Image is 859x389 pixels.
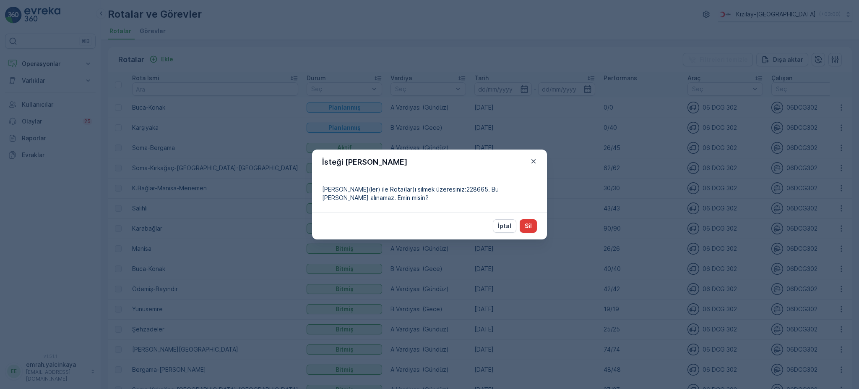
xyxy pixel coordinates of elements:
[498,222,511,230] p: İptal
[322,156,407,168] p: İsteği [PERSON_NAME]
[520,219,537,233] button: Sil
[525,222,532,230] p: Sil
[322,185,537,202] p: [PERSON_NAME](ler) ile Rota(lar)ı silmek üzeresiniz:228665. Bu [PERSON_NAME] alınamaz. Emin misin?
[493,219,516,233] button: İptal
